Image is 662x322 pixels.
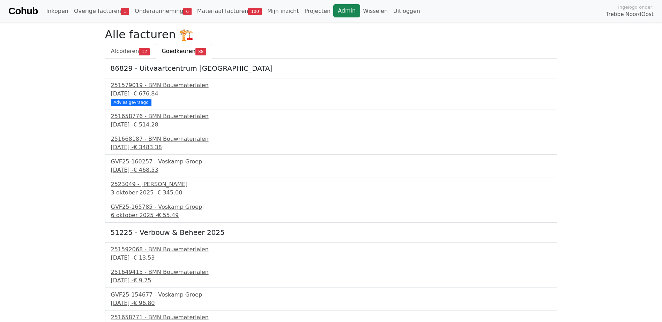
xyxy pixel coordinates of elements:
[111,143,551,152] div: [DATE] -
[111,81,551,90] div: 251579019 - BMN Bouwmaterialen
[157,212,179,219] span: € 55.49
[111,276,551,285] div: [DATE] -
[606,10,654,18] span: Trebbe NoordOost
[111,245,551,262] a: 251592068 - BMN Bouwmaterialen[DATE] -€ 13.53
[111,268,551,285] a: 251649415 - BMN Bouwmaterialen[DATE] -€ 9.75
[618,4,654,10] span: Ingelogd onder:
[265,4,302,18] a: Mijn inzicht
[111,313,551,322] div: 251658771 - BMN Bouwmaterialen
[111,291,551,299] div: GVF25-154677 - Voskamp Groep
[194,4,265,18] a: Materiaal facturen100
[111,203,551,220] a: GVF25-165785 - Voskamp Groep6 oktober 2025 -€ 55.49
[121,8,129,15] span: 1
[111,189,551,197] div: 3 oktober 2025 -
[111,135,551,152] a: 251668187 - BMN Bouwmaterialen[DATE] -€ 3483.38
[111,135,551,143] div: 251668187 - BMN Bouwmaterialen
[111,112,551,129] a: 251658776 - BMN Bouwmaterialen[DATE] -€ 514.28
[390,4,423,18] a: Uitloggen
[302,4,333,18] a: Projecten
[162,48,195,54] span: Goedkeuren
[157,189,182,196] span: € 345.00
[105,44,156,59] a: Afcoderen12
[139,48,150,55] span: 12
[133,167,158,173] span: € 468.53
[156,44,212,59] a: Goedkeuren88
[111,299,551,307] div: [DATE] -
[8,3,38,20] a: Cohub
[248,8,262,15] span: 100
[133,121,158,128] span: € 514.28
[133,300,155,306] span: € 96.80
[133,90,158,97] span: € 676.84
[133,277,151,284] span: € 9.75
[111,90,551,98] div: [DATE] -
[71,4,132,18] a: Overige facturen1
[360,4,390,18] a: Wisselen
[111,203,551,211] div: GVF25-165785 - Voskamp Groep
[111,112,551,121] div: 251658776 - BMN Bouwmaterialen
[333,4,360,17] a: Admin
[195,48,206,55] span: 88
[111,158,551,174] a: GVF25-160257 - Voskamp Groep[DATE] -€ 468.53
[183,8,191,15] span: 6
[132,4,194,18] a: Onderaanneming6
[111,158,551,166] div: GVF25-160257 - Voskamp Groep
[111,180,551,189] div: 2523049 - [PERSON_NAME]
[111,211,551,220] div: 6 oktober 2025 -
[111,81,551,105] a: 251579019 - BMN Bouwmaterialen[DATE] -€ 676.84 Advies gevraagd
[111,48,139,54] span: Afcoderen
[105,28,557,41] h2: Alle facturen 🏗️
[111,64,552,72] h5: 86829 - Uitvaartcentrum [GEOGRAPHIC_DATA]
[111,166,551,174] div: [DATE] -
[111,268,551,276] div: 251649415 - BMN Bouwmaterialen
[111,180,551,197] a: 2523049 - [PERSON_NAME]3 oktober 2025 -€ 345.00
[111,291,551,307] a: GVF25-154677 - Voskamp Groep[DATE] -€ 96.80
[111,245,551,254] div: 251592068 - BMN Bouwmaterialen
[111,228,552,237] h5: 51225 - Verbouw & Beheer 2025
[111,254,551,262] div: [DATE] -
[111,121,551,129] div: [DATE] -
[133,144,162,151] span: € 3483.38
[111,99,151,106] div: Advies gevraagd
[133,254,155,261] span: € 13.53
[43,4,71,18] a: Inkopen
